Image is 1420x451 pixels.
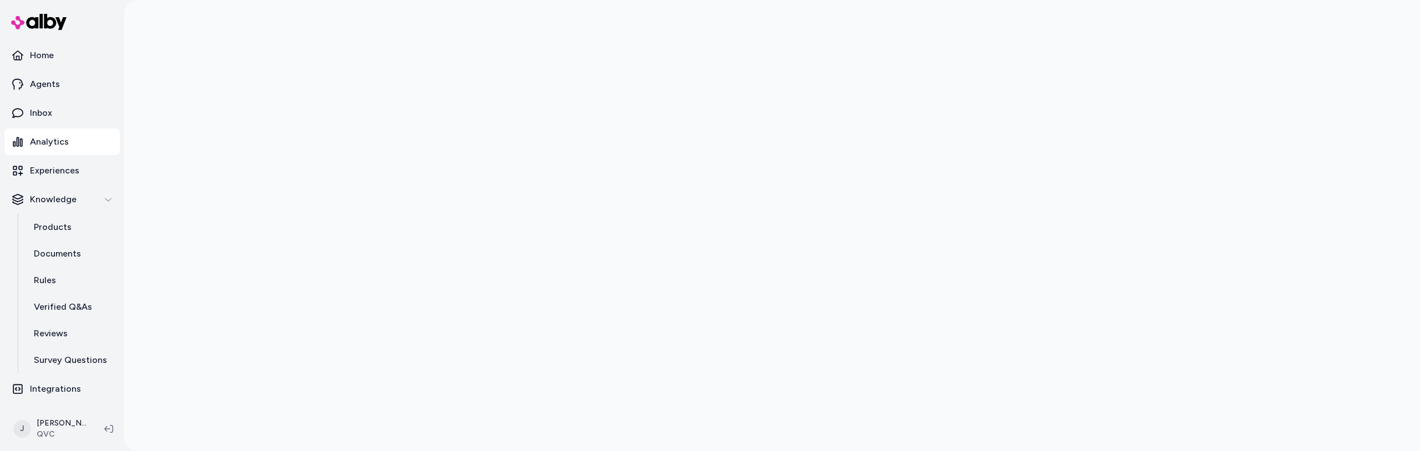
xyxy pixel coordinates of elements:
p: Home [30,49,54,62]
p: Survey Questions [34,353,107,367]
p: Products [34,221,72,234]
p: Reviews [34,327,68,340]
button: Knowledge [4,186,120,213]
a: Agents [4,71,120,98]
p: [PERSON_NAME] [37,418,87,429]
p: Inbox [30,106,52,120]
span: QVC [37,429,87,440]
a: Reviews [23,320,120,347]
a: Rules [23,267,120,294]
span: J [13,420,31,438]
a: Verified Q&As [23,294,120,320]
a: Integrations [4,376,120,402]
p: Verified Q&As [34,300,92,314]
img: alby Logo [11,14,67,30]
p: Agents [30,78,60,91]
a: Experiences [4,157,120,184]
a: Products [23,214,120,240]
a: Analytics [4,129,120,155]
p: Integrations [30,382,81,396]
a: Inbox [4,100,120,126]
p: Knowledge [30,193,77,206]
p: Documents [34,247,81,260]
p: Rules [34,274,56,287]
a: Home [4,42,120,69]
a: Documents [23,240,120,267]
a: Survey Questions [23,347,120,373]
p: Experiences [30,164,79,177]
p: Analytics [30,135,69,148]
button: J[PERSON_NAME]QVC [7,411,95,447]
